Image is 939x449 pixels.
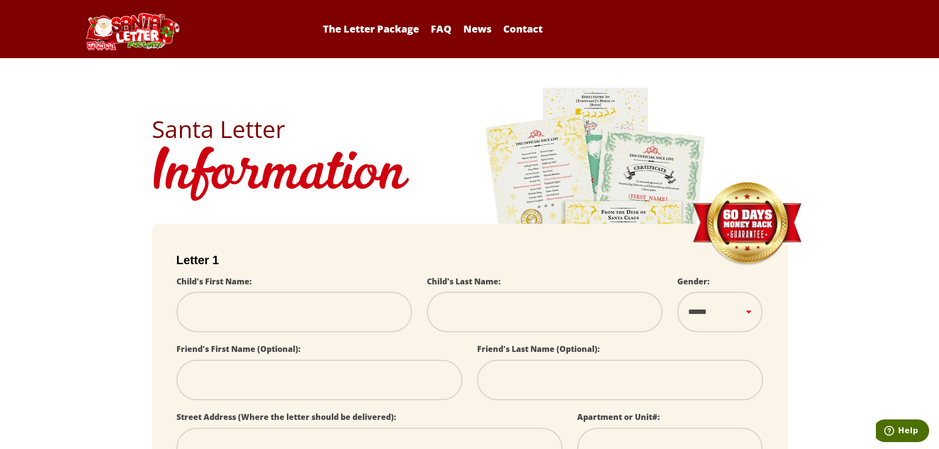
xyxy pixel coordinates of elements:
img: letters.png [485,86,706,362]
img: Money Back Guarantee [692,182,802,266]
a: FAQ [426,22,456,35]
a: Contact [498,22,548,35]
a: The Letter Package [318,22,424,35]
a: News [458,22,496,35]
h2: Letter 1 [176,253,763,267]
label: Street Address (Where the letter should be delivered): [176,412,396,422]
label: Gender: [677,276,710,287]
img: Santa Letter Logo [83,13,181,50]
label: Child's Last Name: [427,276,501,287]
iframe: Opens a widget where you can find more information [876,419,929,444]
label: Child's First Name: [176,276,252,287]
label: Apartment or Unit#: [577,412,660,422]
label: Friend's Last Name (Optional): [477,344,600,354]
h2: Santa Letter [152,117,788,141]
label: Friend's First Name (Optional): [176,344,301,354]
h1: Information [152,141,788,209]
